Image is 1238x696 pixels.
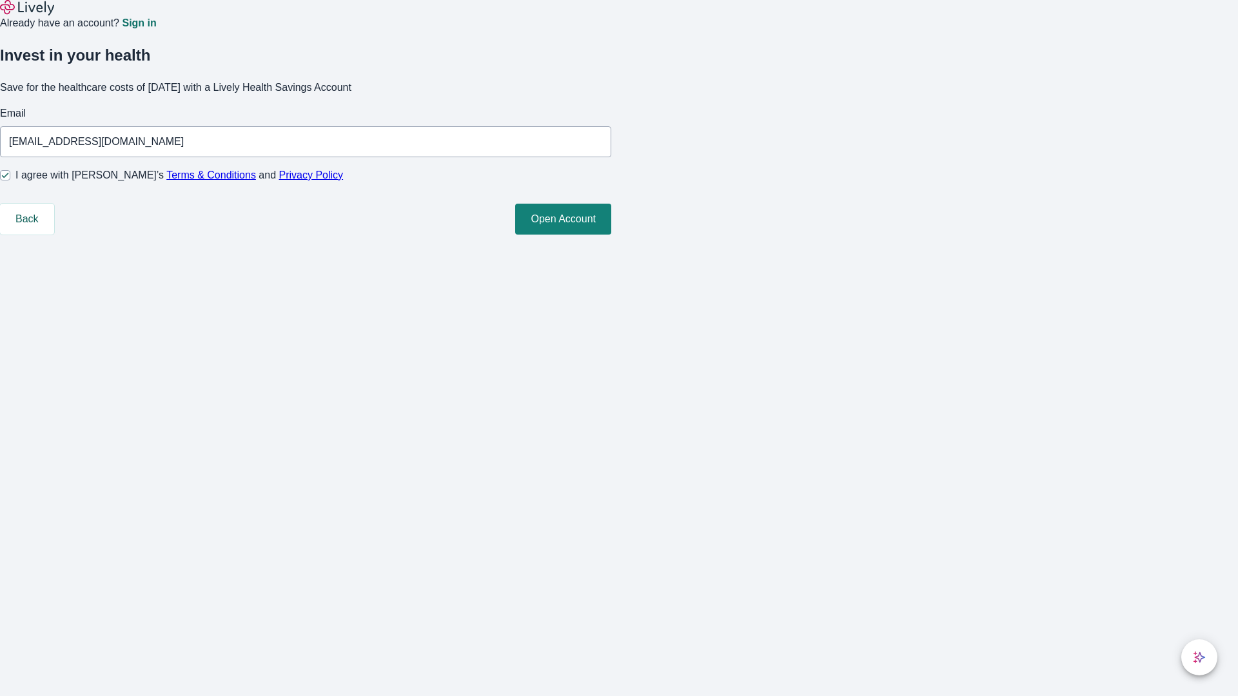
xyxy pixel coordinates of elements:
a: Privacy Policy [279,169,344,180]
svg: Lively AI Assistant [1193,651,1206,664]
button: Open Account [515,204,611,235]
button: chat [1181,639,1217,675]
a: Terms & Conditions [166,169,256,180]
a: Sign in [122,18,156,28]
span: I agree with [PERSON_NAME]’s and [15,168,343,183]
